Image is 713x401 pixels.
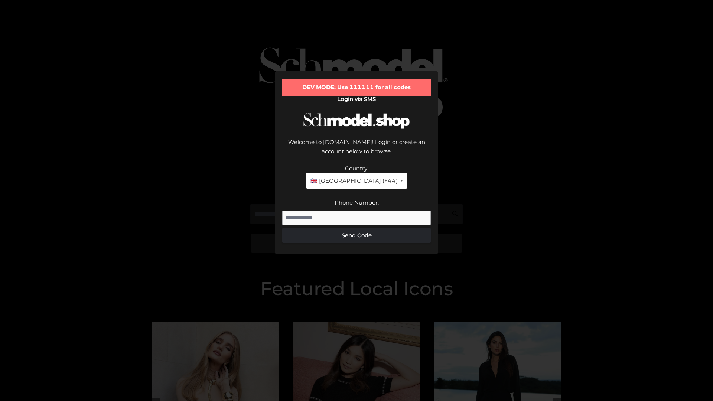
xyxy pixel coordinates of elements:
h2: Login via SMS [282,96,431,102]
label: Country: [345,165,368,172]
button: Send Code [282,228,431,243]
div: Welcome to [DOMAIN_NAME]! Login or create an account below to browse. [282,137,431,164]
div: DEV MODE: Use 111111 for all codes [282,79,431,96]
label: Phone Number: [335,199,379,206]
span: 🇬🇧 [GEOGRAPHIC_DATA] (+44) [310,176,398,186]
img: Schmodel Logo [301,106,412,136]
